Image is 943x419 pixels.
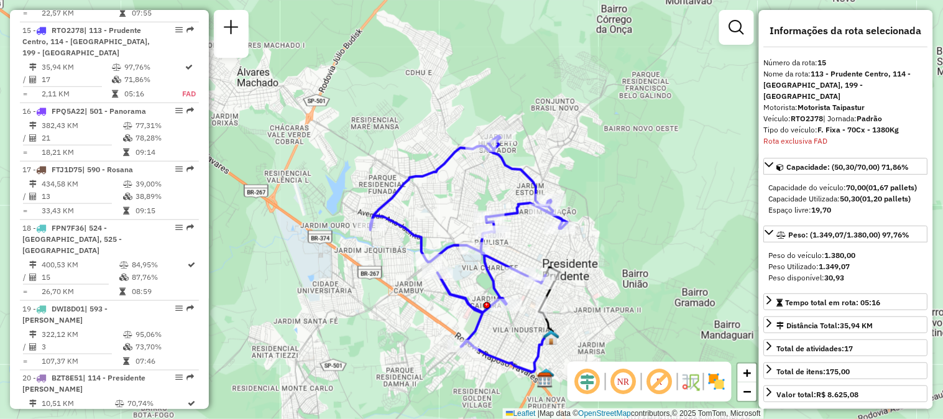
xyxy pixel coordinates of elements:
[764,25,928,37] h4: Informações da rota selecionada
[119,261,129,269] i: % de utilização do peso
[22,106,146,116] span: 16 -
[764,177,928,221] div: Capacidade: (50,30/70,00) 71,86%
[22,374,145,394] span: 20 -
[22,190,29,203] td: /
[135,119,194,132] td: 77,31%
[123,343,132,351] i: % de utilização da cubagem
[777,320,873,331] div: Distância Total:
[175,224,183,231] em: Opções
[29,122,37,129] i: Distância Total
[29,261,37,269] i: Distância Total
[52,304,85,313] span: DWI8D01
[123,134,132,142] i: % de utilização da cubagem
[219,15,244,43] a: Nova sessão e pesquisa
[52,223,84,233] span: FPN7F36
[22,374,145,394] span: | 114 - Presidente [PERSON_NAME]
[538,368,554,384] img: Cross PA
[845,344,853,353] strong: 17
[22,355,29,367] td: =
[131,259,187,271] td: 84,95%
[764,339,928,356] a: Total de atividades:17
[127,398,187,410] td: 70,74%
[119,274,129,281] i: % de utilização da cubagem
[123,207,129,214] i: Tempo total em rota
[860,194,911,203] strong: (01,20 pallets)
[41,190,122,203] td: 13
[119,288,126,295] i: Tempo total em rota
[857,114,883,123] strong: Padrão
[186,305,194,312] em: Rota exportada
[537,372,553,389] img: CDD Presidente Prudente
[41,398,114,410] td: 10,51 KM
[29,331,37,338] i: Distância Total
[52,374,83,383] span: BZT8E51
[123,122,132,129] i: % de utilização do peso
[135,146,194,159] td: 09:14
[29,63,37,71] i: Distância Total
[135,190,194,203] td: 38,89%
[123,331,132,338] i: % de utilização do peso
[645,367,674,397] span: Exibir rótulo
[131,7,187,19] td: 07:55
[41,355,122,367] td: 107,37 KM
[124,88,182,100] td: 05:16
[22,341,29,353] td: /
[789,230,910,239] span: Peso: (1.349,07/1.380,00) 97,76%
[707,372,727,392] img: Exibir/Ocultar setores
[41,259,119,271] td: 400,53 KM
[764,57,928,68] div: Número da rota:
[29,180,37,188] i: Distância Total
[52,25,84,35] span: RTO2J78
[777,344,853,353] span: Total de atividades:
[764,68,928,102] div: Nome da rota:
[135,341,194,353] td: 73,70%
[22,146,29,159] td: =
[764,293,928,310] a: Tempo total em rota: 05:16
[41,178,122,190] td: 434,58 KM
[123,180,132,188] i: % de utilização do peso
[115,400,124,408] i: % de utilização do peso
[175,374,183,382] em: Opções
[41,7,119,19] td: 22,57 KM
[825,273,845,282] strong: 30,93
[29,400,37,408] i: Distância Total
[22,304,108,325] span: | 593 - [PERSON_NAME]
[787,162,909,172] span: Capacidade: (50,30/70,00) 71,86%
[186,26,194,34] em: Rota exportada
[135,178,194,190] td: 39,00%
[22,25,150,57] span: 15 -
[135,328,194,341] td: 95,06%
[41,132,122,144] td: 21
[579,409,632,418] a: OpenStreetMap
[819,262,850,271] strong: 1.349,07
[764,245,928,288] div: Peso: (1.349,07/1.380,00) 97,76%
[826,367,850,376] strong: 175,00
[840,321,873,330] span: 35,94 KM
[786,298,881,307] span: Tempo total em rota: 05:16
[22,25,150,57] span: | 113 - Prudente Centro, 114 - [GEOGRAPHIC_DATA], 199 - [GEOGRAPHIC_DATA]
[764,102,928,113] div: Motorista:
[22,223,122,255] span: | 524 - [GEOGRAPHIC_DATA], 525 - [GEOGRAPHIC_DATA]
[52,165,82,174] span: FTJ1D75
[22,223,122,255] span: 18 -
[769,272,923,283] div: Peso disponível:
[119,9,126,17] i: Tempo total em rota
[791,114,824,123] strong: RTO2J78
[175,107,183,114] em: Opções
[82,165,133,174] span: | 590 - Rosana
[41,328,122,341] td: 322,12 KM
[41,341,122,353] td: 3
[131,285,187,298] td: 08:59
[609,367,638,397] span: Ocultar NR
[22,205,29,217] td: =
[818,125,899,134] strong: F. Fixa - 70Cx - 1380Kg
[186,165,194,173] em: Rota exportada
[123,149,129,156] i: Tempo total em rota
[681,372,701,392] img: Fluxo de ruas
[764,158,928,175] a: Capacidade: (50,30/70,00) 71,86%
[135,132,194,144] td: 78,28%
[506,409,536,418] a: Leaflet
[777,366,850,377] div: Total de itens:
[113,90,119,98] i: Tempo total em rota
[113,76,122,83] i: % de utilização da cubagem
